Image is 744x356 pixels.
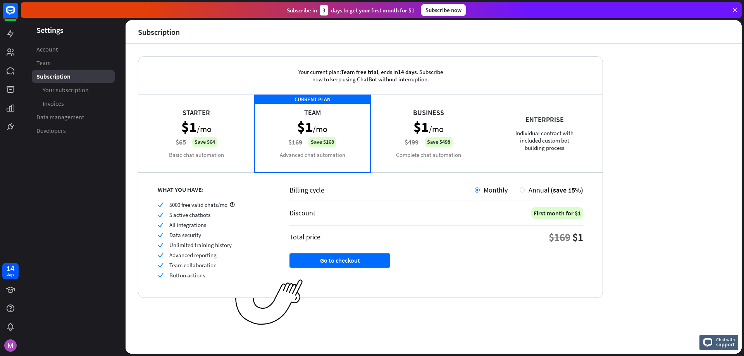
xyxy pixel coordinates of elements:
span: Team [36,59,51,67]
div: Your current plan: , ends in . Subscribe now to keep using ChatBot without interruption. [287,57,454,95]
a: Developers [32,124,115,137]
span: Team free trial [341,68,378,76]
i: check [158,262,164,268]
span: Invoices [43,100,64,108]
div: 14 [7,265,14,272]
span: All integrations [169,221,206,229]
span: Data security [169,231,201,239]
span: Annual [529,186,549,194]
span: Advanced reporting [169,251,217,259]
a: Invoices [32,97,115,110]
span: Data management [36,113,84,121]
span: Your subscription [43,86,89,94]
span: Button actions [169,272,205,279]
i: check [158,212,164,218]
span: Developers [36,127,66,135]
span: support [716,341,735,348]
div: Total price [289,232,320,241]
span: 14 days [398,68,417,76]
div: days [7,272,14,277]
a: Team [32,57,115,69]
a: Your subscription [32,84,115,96]
div: $1 [572,230,583,244]
i: check [158,252,164,258]
span: Subscription [36,72,71,81]
div: Billing cycle [289,186,475,194]
div: $169 [549,230,570,244]
i: check [158,222,164,228]
div: WHAT YOU HAVE: [158,186,270,193]
span: 5 active chatbots [169,211,210,218]
div: First month for $1 [531,207,583,219]
span: Account [36,45,58,53]
i: check [158,232,164,238]
span: 5000 free valid chats/mo [169,201,227,208]
div: 3 [320,5,328,15]
i: check [158,242,164,248]
div: Discount [289,208,315,217]
i: check [158,272,164,278]
span: (save 15%) [551,186,583,194]
a: Account [32,43,115,56]
div: Subscription [138,28,180,36]
span: Team collaboration [169,261,217,269]
button: Open LiveChat chat widget [6,3,29,26]
span: Chat with [716,336,735,343]
span: Unlimited training history [169,241,232,249]
a: Data management [32,111,115,124]
button: Go to checkout [289,253,390,268]
div: Subscribe in days to get your first month for $1 [287,5,415,15]
span: Monthly [484,186,508,194]
i: check [158,202,164,208]
header: Settings [21,25,126,35]
div: Subscribe now [421,4,466,16]
img: ec979a0a656117aaf919.png [235,279,303,325]
a: 14 days [2,263,19,279]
